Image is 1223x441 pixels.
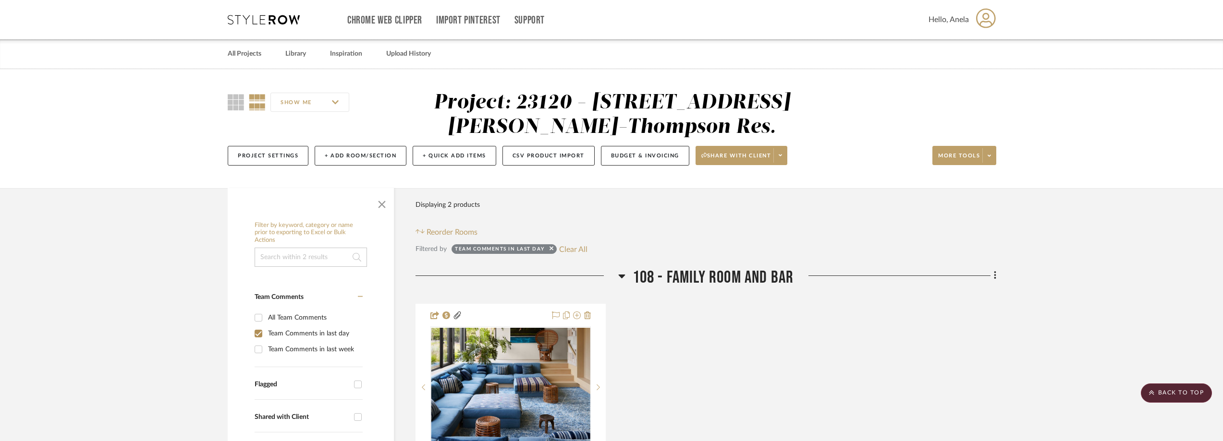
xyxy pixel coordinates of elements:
span: Team Comments [255,294,304,300]
h6: Filter by keyword, category or name prior to exporting to Excel or Bulk Actions [255,222,367,244]
div: All Team Comments [268,310,360,325]
button: + Quick Add Items [413,146,496,166]
div: Project: 23120 - [STREET_ADDRESS][PERSON_NAME]-Thompson Res. [434,93,790,137]
span: 108 - FAMILY ROOM AND BAR [633,267,794,288]
span: Reorder Rooms [427,226,477,238]
span: More tools [938,152,980,167]
a: Chrome Web Clipper [347,16,422,24]
button: More tools [932,146,996,165]
button: Project Settings [228,146,308,166]
button: Share with client [696,146,788,165]
div: Team Comments in last week [268,342,360,357]
div: Flagged [255,381,349,389]
button: Close [372,193,391,212]
button: CSV Product Import [502,146,595,166]
div: Team Comments in last day [455,246,545,255]
span: Hello, Anela [929,14,969,25]
a: All Projects [228,48,261,60]
a: Inspiration [330,48,362,60]
button: Reorder Rooms [416,226,477,238]
a: Upload History [386,48,431,60]
button: Clear All [559,243,587,255]
div: Shared with Client [255,413,349,421]
div: Filtered by [416,244,447,254]
button: Budget & Invoicing [601,146,689,166]
scroll-to-top-button: BACK TO TOP [1141,383,1212,403]
a: Import Pinterest [436,16,501,24]
a: Support [514,16,545,24]
div: Team Comments in last day [268,326,360,341]
div: Displaying 2 products [416,195,480,215]
a: Library [285,48,306,60]
button: + Add Room/Section [315,146,406,166]
span: Share with client [701,152,771,167]
input: Search within 2 results [255,248,367,267]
